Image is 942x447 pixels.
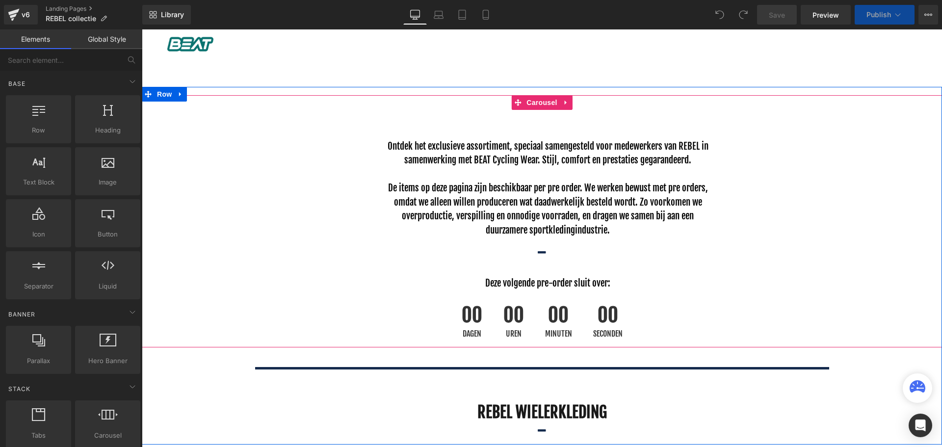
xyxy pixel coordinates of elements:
span: Base [7,79,26,88]
font: REBEL WIELERKLEDING [336,373,465,393]
a: Laptop [427,5,450,25]
span: 00 [403,276,430,300]
span: Library [161,10,184,19]
a: New Library [142,5,191,25]
a: Preview [801,5,851,25]
span: Minuten [403,300,430,308]
span: Tabs [9,430,68,441]
span: Preview [812,10,839,20]
span: Icon [9,229,68,239]
button: More [918,5,938,25]
button: Publish [855,5,915,25]
span: Row [13,57,32,72]
span: 00 [451,276,481,300]
span: Image [78,177,137,187]
span: 00 [362,276,382,300]
span: Row [9,125,68,135]
a: v6 [4,5,38,25]
span: 00 [320,276,340,300]
span: Hero Banner [78,356,137,366]
span: Uren [362,300,382,308]
span: Heading [78,125,137,135]
span: Seconden [451,300,481,308]
span: Banner [7,310,36,319]
a: Desktop [403,5,427,25]
div: Ontdek het exclusieve assortiment, speciaal samengesteld voor medewerkers van REBEL in samenwerki... [180,110,621,208]
a: Expand / Collapse [32,57,45,72]
span: Save [769,10,785,20]
p: Deze volgende pre-order sluit over: [177,247,635,261]
a: Expand / Collapse [418,66,431,80]
span: Publish [866,11,891,19]
div: Open Intercom Messenger [909,414,932,437]
div: v6 [20,8,32,21]
span: Parallax [9,356,68,366]
a: Landing Pages [46,5,142,13]
span: Stack [7,384,31,394]
span: Separator [9,281,68,291]
a: Global Style [71,29,142,49]
span: Text Block [9,177,68,187]
span: Liquid [78,281,137,291]
span: Carousel [78,430,137,441]
button: Undo [710,5,730,25]
span: Dagen [320,300,340,308]
span: Button [78,229,137,239]
span: REBEL collectie [46,15,96,23]
a: Mobile [474,5,497,25]
span: Carousel [382,66,418,80]
a: Tablet [450,5,474,25]
button: Redo [733,5,753,25]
